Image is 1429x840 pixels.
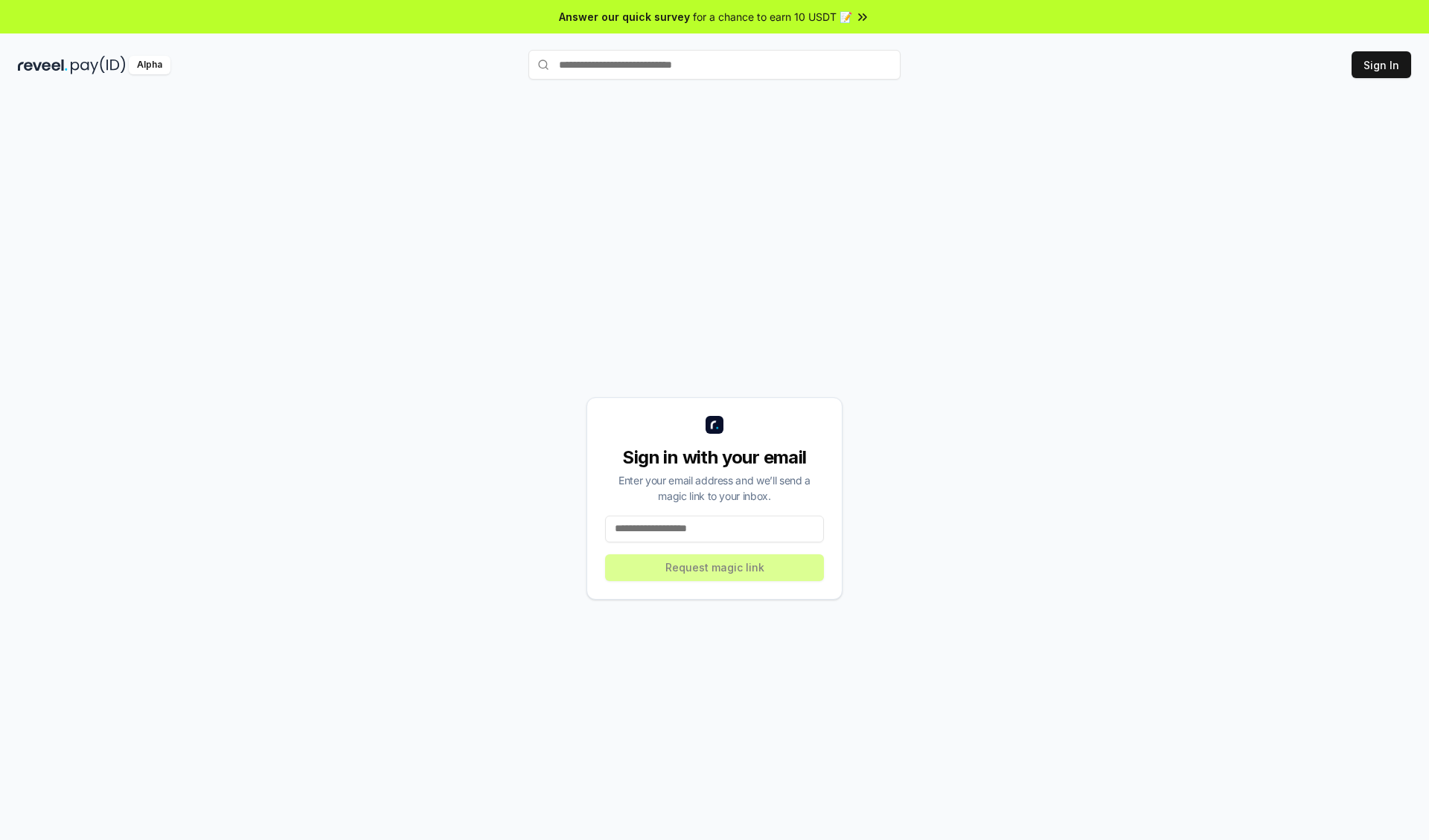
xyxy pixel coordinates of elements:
img: pay_id [71,56,126,74]
img: logo_small [706,416,723,434]
div: Alpha [129,56,170,74]
div: Enter your email address and we’ll send a magic link to your inbox. [605,472,824,504]
button: Sign In [1352,51,1411,78]
img: reveel_dark [18,56,68,74]
div: Sign in with your email [605,446,824,469]
span: Answer our quick survey [559,9,690,25]
span: for a chance to earn 10 USDT 📝 [693,9,852,25]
